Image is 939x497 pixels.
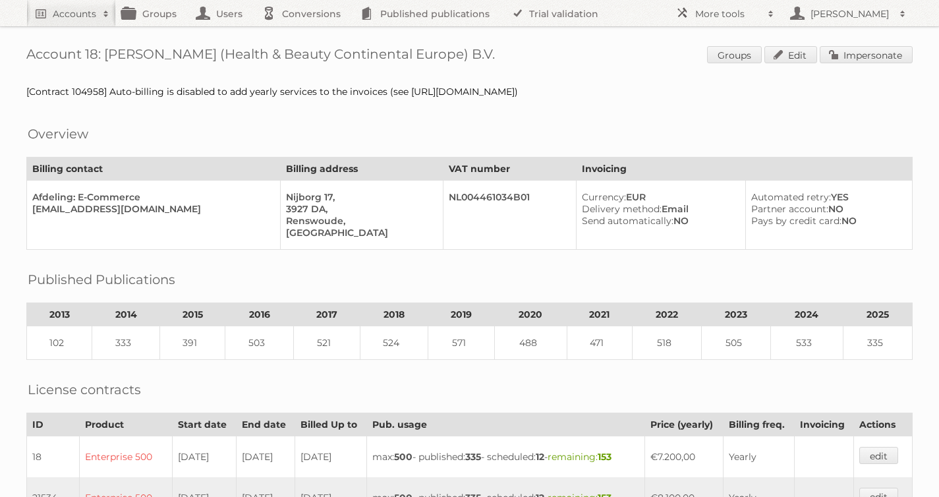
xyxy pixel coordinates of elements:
div: [EMAIL_ADDRESS][DOMAIN_NAME] [32,203,270,215]
td: 391 [160,326,225,360]
div: Nijborg 17, [286,191,432,203]
td: €7.200,00 [645,436,724,478]
td: 18 [27,436,80,478]
strong: 153 [598,451,612,463]
td: 505 [701,326,770,360]
td: NL004461034B01 [443,181,577,250]
td: [DATE] [236,436,295,478]
strong: 12 [536,451,544,463]
td: 533 [771,326,843,360]
div: YES [751,191,902,203]
th: Invoicing [794,413,853,436]
th: ID [27,413,80,436]
th: 2013 [27,303,92,326]
th: Price (yearly) [645,413,724,436]
th: Billing contact [27,158,281,181]
strong: 500 [394,451,413,463]
td: 524 [360,326,428,360]
td: 488 [495,326,567,360]
th: 2020 [495,303,567,326]
th: Product [80,413,173,436]
a: Impersonate [820,46,913,63]
th: 2015 [160,303,225,326]
th: 2018 [360,303,428,326]
th: 2024 [771,303,843,326]
h2: Accounts [53,7,96,20]
h2: Overview [28,124,88,144]
td: Enterprise 500 [80,436,173,478]
h2: More tools [695,7,761,20]
td: 102 [27,326,92,360]
div: Renswoude, [286,215,432,227]
th: Billing freq. [723,413,794,436]
div: NO [751,215,902,227]
div: NO [751,203,902,215]
div: EUR [582,191,734,203]
th: VAT number [443,158,577,181]
h2: [PERSON_NAME] [807,7,893,20]
th: Start date [173,413,236,436]
td: 503 [225,326,293,360]
td: Yearly [723,436,794,478]
th: End date [236,413,295,436]
td: 335 [843,326,912,360]
th: 2025 [843,303,912,326]
strong: 335 [465,451,481,463]
th: 2022 [632,303,701,326]
td: 518 [632,326,701,360]
span: Pays by credit card: [751,215,841,227]
th: Actions [853,413,912,436]
th: 2017 [293,303,360,326]
div: Afdeling: E-Commerce [32,191,270,203]
div: [GEOGRAPHIC_DATA] [286,227,432,239]
a: Groups [707,46,762,63]
th: Billed Up to [295,413,366,436]
th: 2019 [428,303,495,326]
h2: Published Publications [28,270,175,289]
div: NO [582,215,734,227]
td: [DATE] [295,436,366,478]
th: 2021 [567,303,632,326]
td: 333 [92,326,160,360]
td: max: - published: - scheduled: - [366,436,645,478]
h2: License contracts [28,380,141,399]
a: edit [859,447,898,464]
td: 521 [293,326,360,360]
span: Automated retry: [751,191,831,203]
a: Edit [764,46,817,63]
th: Billing address [280,158,443,181]
th: Invoicing [577,158,913,181]
div: Email [582,203,734,215]
div: 3927 DA, [286,203,432,215]
span: Delivery method: [582,203,662,215]
td: [DATE] [173,436,236,478]
th: 2023 [701,303,770,326]
td: 471 [567,326,632,360]
td: 571 [428,326,495,360]
span: Currency: [582,191,626,203]
th: Pub. usage [366,413,645,436]
h1: Account 18: [PERSON_NAME] (Health & Beauty Continental Europe) B.V. [26,46,913,66]
span: Partner account: [751,203,828,215]
div: [Contract 104958] Auto-billing is disabled to add yearly services to the invoices (see [URL][DOMA... [26,86,913,98]
span: remaining: [548,451,612,463]
span: Send automatically: [582,215,673,227]
th: 2014 [92,303,160,326]
th: 2016 [225,303,293,326]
